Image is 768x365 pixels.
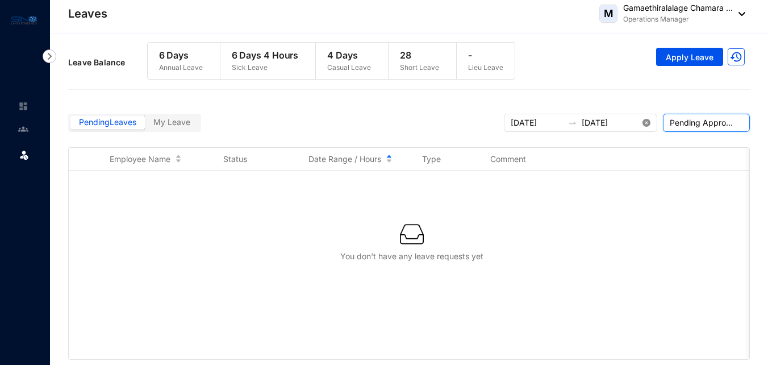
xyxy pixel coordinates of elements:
[308,154,381,165] span: Date Range / Hours
[400,222,424,246] img: empty
[18,149,30,160] img: leave.99b8a76c7fa76a53782d.svg
[623,14,733,25] p: Operations Manager
[400,62,439,73] p: Short Leave
[210,148,295,171] th: Status
[642,119,650,127] span: close-circle
[9,118,36,140] li: Contacts
[110,154,170,165] span: Employee Name
[468,48,503,62] p: -
[468,62,503,73] p: Lieu Leave
[153,117,190,127] span: My Leave
[568,118,577,127] span: swap-right
[327,48,371,62] p: 4 Days
[68,6,107,22] p: Leaves
[327,62,371,73] p: Casual Leave
[582,117,635,129] input: End date
[568,118,577,127] span: to
[728,48,745,65] img: LogTrail.35c9aa35263bf2dfc41e2a690ab48f33.svg
[87,251,737,262] div: You don't have any leave requests yet
[604,9,613,19] span: M
[623,2,733,14] p: Gamaethiralalage Chamara ...
[18,124,28,134] img: people-unselected.118708e94b43a90eceab.svg
[656,48,723,66] button: Apply Leave
[666,52,713,63] span: Apply Leave
[43,49,56,63] img: nav-icon-right.af6afadce00d159da59955279c43614e.svg
[9,95,36,118] li: Home
[400,48,439,62] p: 28
[733,12,745,16] img: dropdown-black.8e83cc76930a90b1a4fdb6d089b7bf3a.svg
[79,117,136,127] span: Pending Leaves
[159,62,203,73] p: Annual Leave
[96,148,210,171] th: Employee Name
[511,117,564,129] input: Start date
[477,148,545,171] th: Comment
[68,57,147,68] p: Leave Balance
[11,14,37,27] img: logo
[408,148,477,171] th: Type
[159,48,203,62] p: 6 Days
[18,101,28,111] img: home-unselected.a29eae3204392db15eaf.svg
[232,62,299,73] p: Sick Leave
[232,48,299,62] p: 6 Days 4 Hours
[670,114,743,131] span: Pending Approval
